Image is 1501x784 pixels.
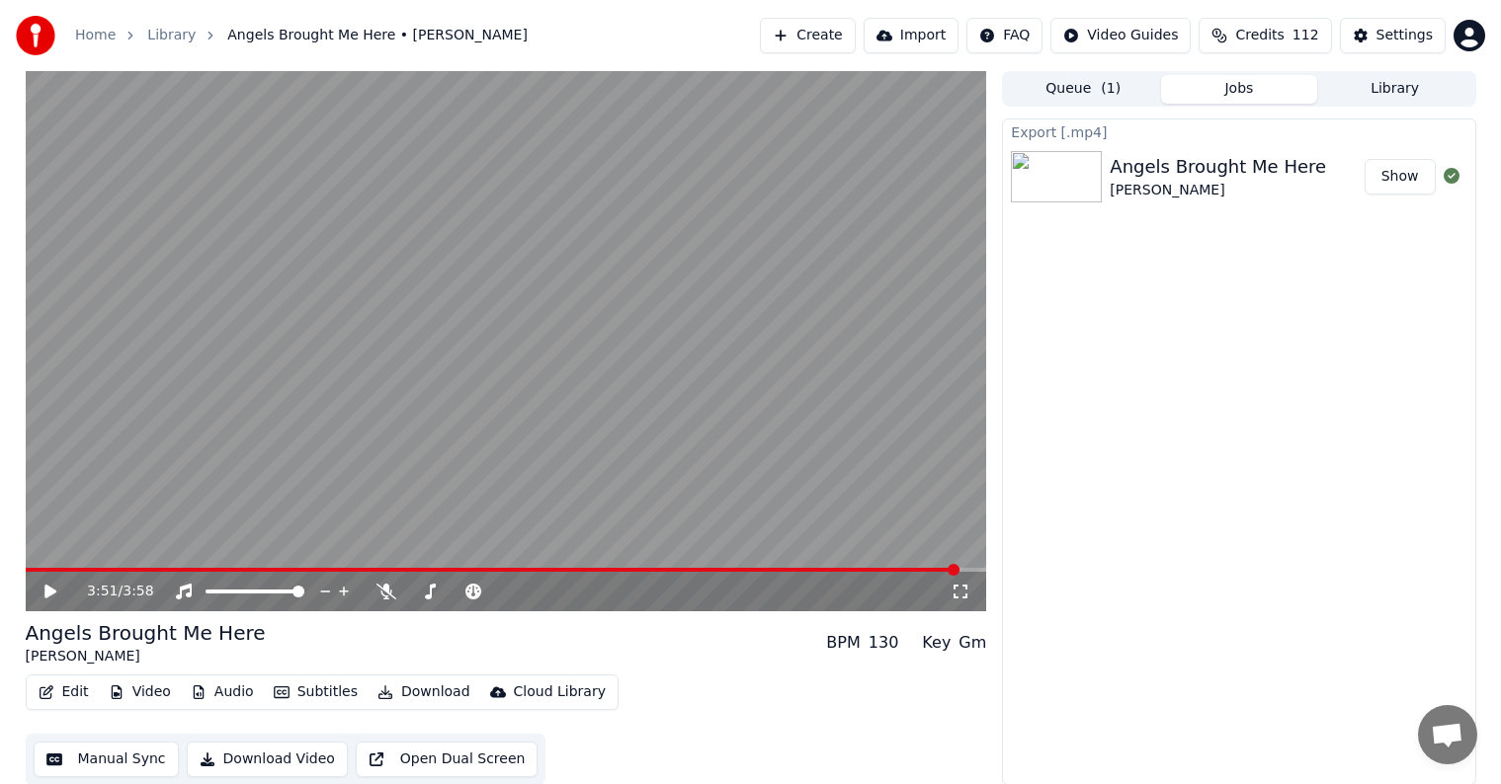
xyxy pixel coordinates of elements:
button: Manual Sync [34,742,179,777]
button: Edit [31,678,97,706]
button: Video [101,678,179,706]
button: Queue [1005,75,1161,104]
a: Open chat [1418,705,1477,764]
div: Export [.mp4] [1003,119,1474,143]
div: Angels Brought Me Here [1110,153,1326,181]
span: Angels Brought Me Here • [PERSON_NAME] [227,26,528,45]
span: 112 [1293,26,1319,45]
button: Subtitles [266,678,366,706]
button: Jobs [1161,75,1317,104]
button: Library [1317,75,1473,104]
button: Download Video [187,742,348,777]
button: Audio [183,678,262,706]
button: Import [864,18,959,53]
div: Key [922,631,951,655]
div: Settings [1376,26,1433,45]
div: 130 [869,631,899,655]
span: 3:51 [87,582,118,601]
button: Settings [1340,18,1446,53]
button: Show [1365,159,1436,195]
span: Credits [1235,26,1284,45]
div: Gm [959,631,986,655]
button: Create [760,18,856,53]
button: Video Guides [1050,18,1191,53]
div: Angels Brought Me Here [26,619,266,647]
a: Library [147,26,196,45]
div: BPM [826,631,860,655]
button: Open Dual Screen [356,742,539,777]
span: 3:58 [123,582,153,601]
div: / [87,582,134,601]
button: FAQ [966,18,1042,53]
button: Credits112 [1199,18,1331,53]
span: ( 1 ) [1101,79,1121,99]
nav: breadcrumb [75,26,528,45]
div: [PERSON_NAME] [1110,181,1326,200]
a: Home [75,26,116,45]
button: Download [370,678,478,706]
div: [PERSON_NAME] [26,647,266,666]
div: Cloud Library [514,682,606,702]
img: youka [16,16,55,55]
